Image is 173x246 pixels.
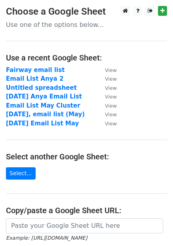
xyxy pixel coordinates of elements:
a: View [97,120,117,127]
small: View [105,112,117,117]
a: Fairway email list [6,66,65,74]
small: View [105,103,117,109]
h4: Copy/paste a Google Sheet URL: [6,206,167,215]
a: View [97,102,117,109]
h4: Use a recent Google Sheet: [6,53,167,62]
small: View [105,67,117,73]
small: Example: [URL][DOMAIN_NAME] [6,235,87,241]
p: Use one of the options below... [6,21,167,29]
input: Paste your Google Sheet URL here [6,218,163,233]
a: View [97,66,117,74]
a: Untitled spreadsheet [6,84,77,91]
a: View [97,93,117,100]
a: View [97,111,117,118]
a: [DATE] Anya Email List [6,93,82,100]
h3: Choose a Google Sheet [6,6,167,17]
a: Email List Anya 2 [6,75,63,82]
a: View [97,75,117,82]
small: View [105,121,117,127]
a: Email List May Cluster [6,102,80,109]
small: View [105,94,117,100]
small: View [105,85,117,91]
a: Select... [6,167,36,180]
small: View [105,76,117,82]
h4: Select another Google Sheet: [6,152,167,161]
a: [DATE], email list (May) [6,111,85,118]
a: [DATE] Email List May [6,120,79,127]
a: View [97,84,117,91]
